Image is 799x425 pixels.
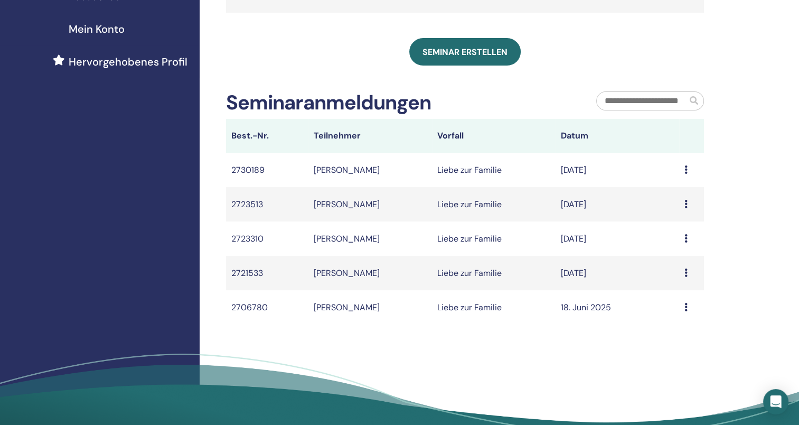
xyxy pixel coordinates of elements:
td: [DATE] [556,187,679,221]
td: 2721533 [226,256,308,290]
td: [PERSON_NAME] [308,290,432,325]
td: Liebe zur Familie [432,256,556,290]
td: [PERSON_NAME] [308,256,432,290]
td: [PERSON_NAME] [308,221,432,256]
h2: Seminaranmeldungen [226,91,431,115]
th: Vorfall [432,119,556,153]
th: Best.-Nr. [226,119,308,153]
span: Hervorgehobenes Profil [69,54,187,70]
td: 18. Juni 2025 [556,290,679,325]
th: Teilnehmer [308,119,432,153]
td: 2723310 [226,221,308,256]
td: [DATE] [556,153,679,187]
span: Mein Konto [69,21,125,37]
td: [DATE] [556,256,679,290]
td: Liebe zur Familie [432,290,556,325]
a: Seminar erstellen [409,38,521,66]
td: 2723513 [226,187,308,221]
th: Datum [556,119,679,153]
td: [PERSON_NAME] [308,187,432,221]
td: Liebe zur Familie [432,221,556,256]
span: Seminar erstellen [422,47,507,58]
td: 2706780 [226,290,308,325]
td: Liebe zur Familie [432,153,556,187]
td: [DATE] [556,221,679,256]
td: Liebe zur Familie [432,187,556,221]
div: Öffnen Sie den Intercom Messenger [763,389,788,414]
td: 2730189 [226,153,308,187]
td: [PERSON_NAME] [308,153,432,187]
